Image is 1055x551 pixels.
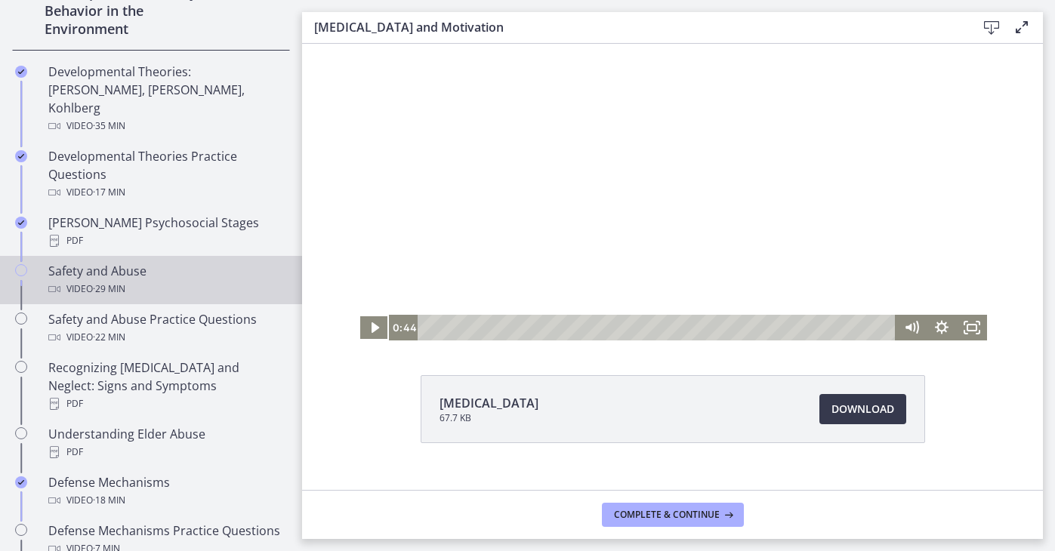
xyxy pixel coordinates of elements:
div: Developmental Theories Practice Questions [48,147,284,202]
div: Video [48,280,284,298]
div: PDF [48,395,284,413]
span: · 22 min [93,328,125,346]
h3: [MEDICAL_DATA] and Motivation [314,18,952,36]
span: · 17 min [93,183,125,202]
span: Complete & continue [614,509,720,521]
span: · 29 min [93,280,125,298]
div: Defense Mechanisms [48,473,284,509]
div: Developmental Theories: [PERSON_NAME], [PERSON_NAME], Kohlberg [48,63,284,135]
i: Completed [15,66,27,78]
div: Safety and Abuse Practice Questions [48,310,284,346]
span: 67.7 KB [440,412,538,424]
div: Video [48,491,284,509]
i: Completed [15,150,27,162]
div: PDF [48,232,284,250]
a: Download [819,394,906,424]
span: Download [831,400,894,418]
div: Recognizing [MEDICAL_DATA] and Neglect: Signs and Symptoms [48,359,284,413]
i: Completed [15,217,27,229]
span: [MEDICAL_DATA] [440,394,538,412]
div: PDF [48,443,284,461]
button: Complete & continue [602,503,744,527]
div: [PERSON_NAME] Psychosocial Stages [48,214,284,250]
div: Video [48,328,284,346]
div: Video [48,183,284,202]
span: · 35 min [93,117,125,135]
span: · 18 min [93,491,125,509]
div: Video [48,117,284,135]
div: Understanding Elder Abuse [48,425,284,461]
i: Completed [15,476,27,488]
div: Safety and Abuse [48,262,284,298]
